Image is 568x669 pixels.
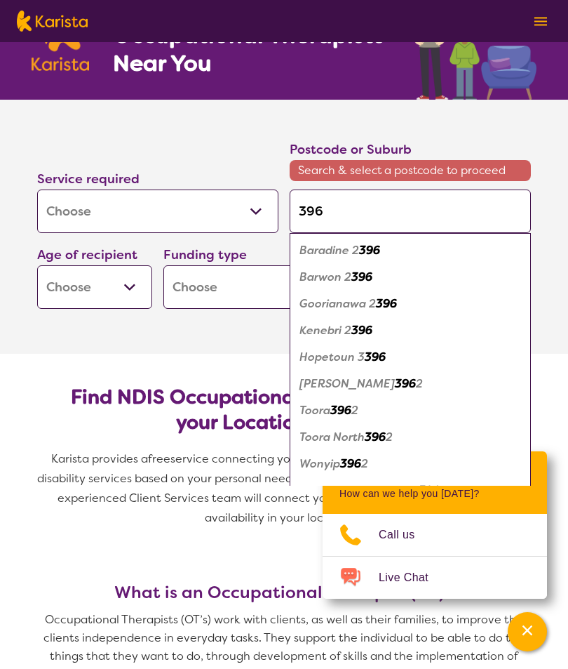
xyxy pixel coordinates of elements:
em: 2 [440,483,447,498]
em: 2 [361,456,368,471]
em: 396 [365,430,386,444]
em: [GEOGRAPHIC_DATA] [299,483,419,498]
em: 396 [359,243,380,258]
em: 2 [386,430,393,444]
em: Goorianawa 2 [299,296,376,311]
em: 396 [351,270,372,284]
div: Baradine 2396 [297,237,524,264]
label: Service required [37,171,140,187]
em: 396 [395,376,416,391]
button: Channel Menu [508,612,547,651]
h3: What is an Occupational Therapist (OT)? [32,583,536,602]
img: menu [534,17,547,26]
div: Hopetoun 3396 [297,344,524,371]
div: Toora 3962 [297,397,524,424]
span: Karista provides a [51,451,148,466]
div: Goorianawa 2396 [297,291,524,317]
p: How can we help you [DATE]? [339,488,530,500]
div: Channel Menu [323,451,547,599]
em: 396 [351,323,372,338]
em: Toora [299,403,330,418]
span: service connecting you with Occupational Therapists and other disability services based on your p... [37,451,534,525]
h2: Find NDIS Occupational Therapists based on your Location & Needs [48,385,520,435]
em: 2 [416,376,423,391]
span: Call us [379,524,432,545]
em: Baradine 2 [299,243,359,258]
div: Agnes 3962 [297,371,524,397]
div: Toora North 3962 [297,424,524,451]
ul: Choose channel [323,514,547,599]
em: 396 [419,483,440,498]
em: 396 [365,350,386,364]
label: Age of recipient [37,246,137,263]
div: Wonyip 3962 [297,451,524,477]
img: Karista logo [17,11,88,32]
em: 2 [351,403,358,418]
span: free [148,451,170,466]
label: Postcode or Suburb [290,141,412,158]
em: Wonyip [299,456,340,471]
div: Kenebri 2396 [297,317,524,344]
span: Live Chat [379,567,445,588]
em: 396 [330,403,351,418]
div: Woorarra East 3962 [297,477,524,504]
em: Barwon 2 [299,270,351,284]
em: Hopetoun 3 [299,350,365,364]
em: [PERSON_NAME] [299,376,395,391]
label: Funding type [163,246,247,263]
em: Kenebri 2 [299,323,351,338]
div: Barwon 2396 [297,264,524,291]
em: 396 [376,296,397,311]
em: 396 [340,456,361,471]
em: Toora North [299,430,365,444]
span: Search & select a postcode to proceed [290,160,531,181]
input: Type [290,190,531,233]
